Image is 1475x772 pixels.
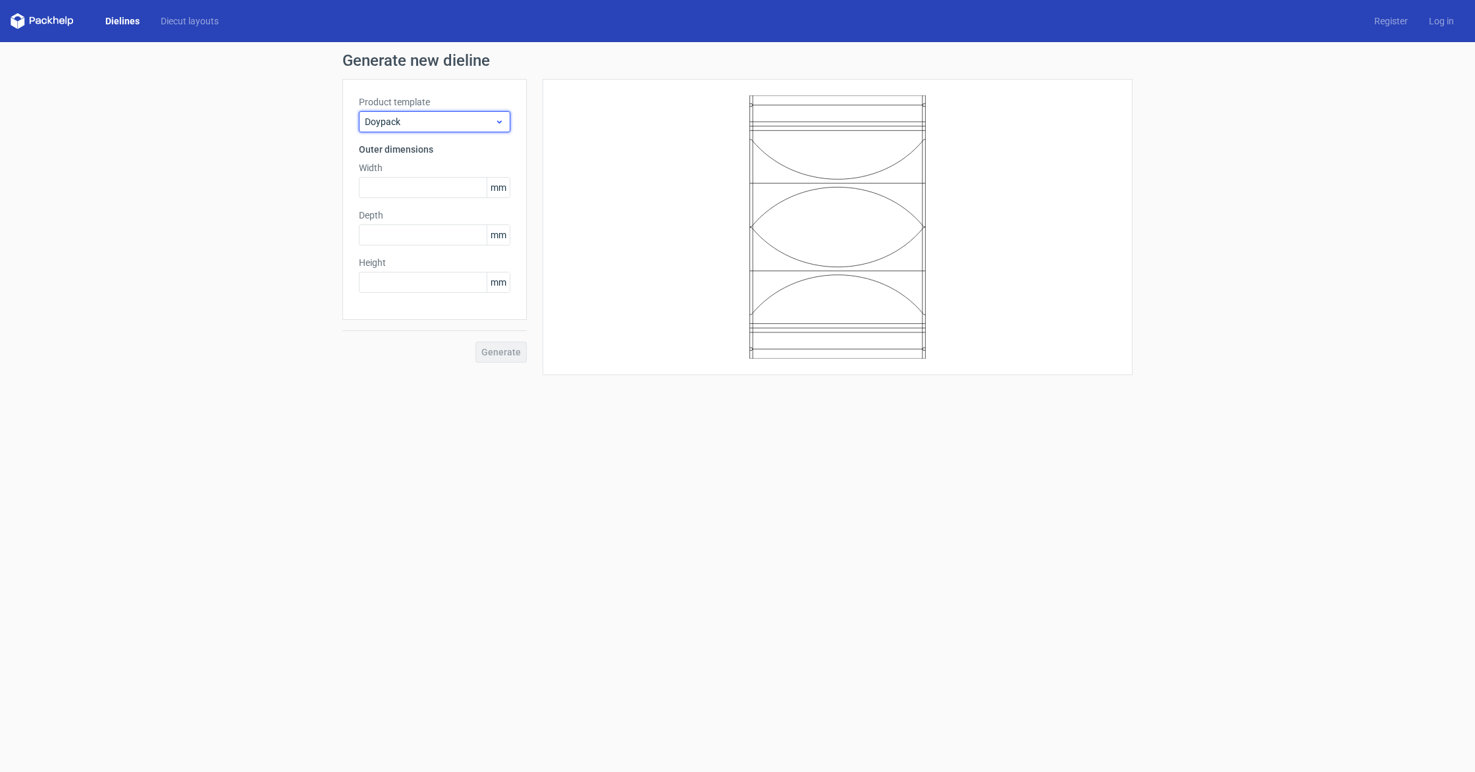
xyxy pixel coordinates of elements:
[487,272,510,292] span: mm
[150,14,229,28] a: Diecut layouts
[359,209,510,222] label: Depth
[342,53,1133,68] h1: Generate new dieline
[95,14,150,28] a: Dielines
[487,225,510,245] span: mm
[487,178,510,197] span: mm
[1418,14,1464,28] a: Log in
[1364,14,1418,28] a: Register
[365,115,495,128] span: Doypack
[359,143,510,156] h3: Outer dimensions
[359,256,510,269] label: Height
[359,95,510,109] label: Product template
[359,161,510,174] label: Width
